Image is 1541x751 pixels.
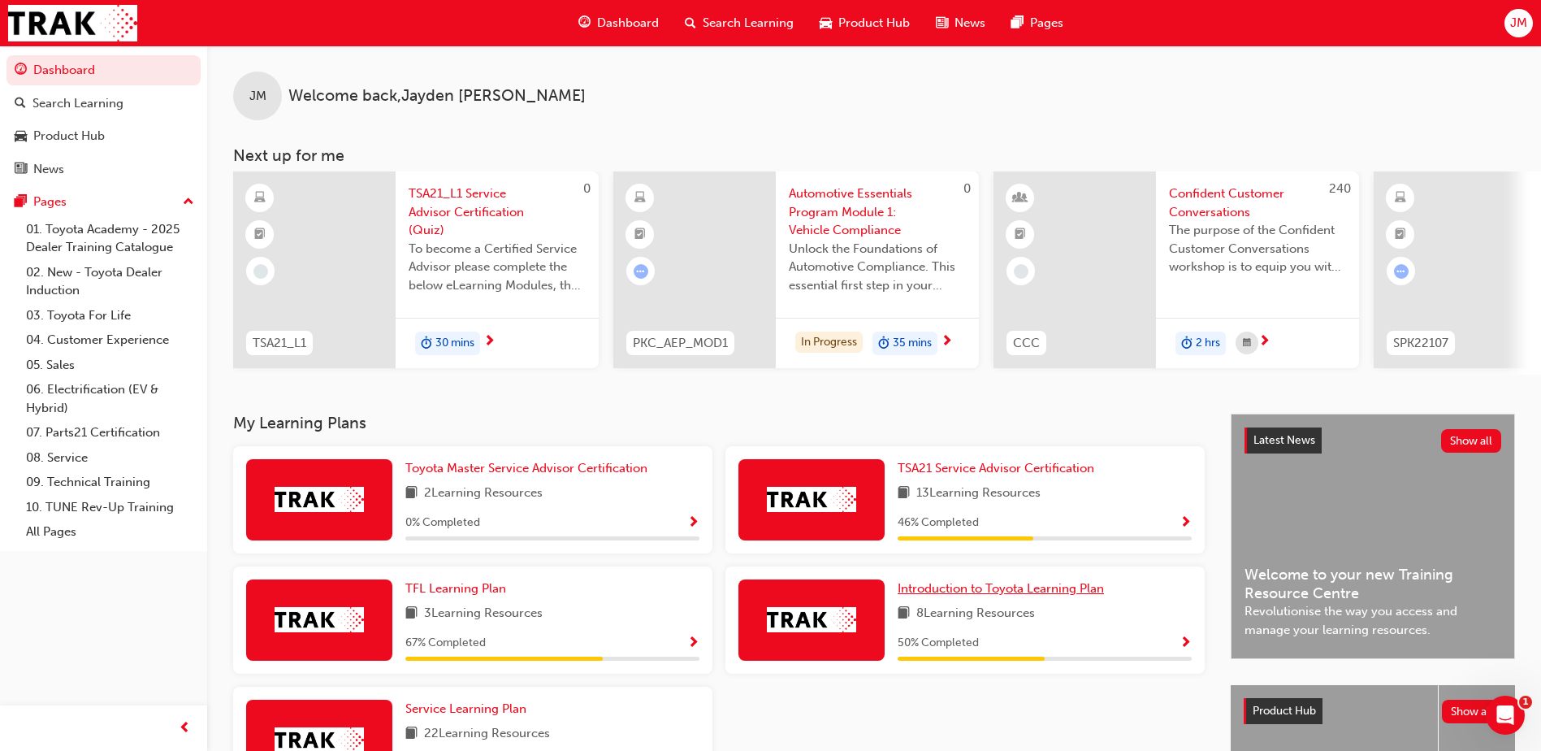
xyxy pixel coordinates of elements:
[634,264,648,279] span: learningRecordVerb_ATTEMPT-icon
[1244,566,1501,602] span: Welcome to your new Training Resource Centre
[898,514,979,532] span: 46 % Completed
[1180,633,1192,653] button: Show Progress
[19,445,201,471] a: 08. Service
[33,127,105,145] div: Product Hub
[405,461,647,475] span: Toyota Master Service Advisor Certification
[19,328,201,353] a: 04. Customer Experience
[687,636,699,651] span: Show Progress
[6,154,201,184] a: News
[15,97,26,111] span: search-icon
[6,89,201,119] a: Search Learning
[275,487,364,512] img: Trak
[1014,264,1028,279] span: learningRecordVerb_NONE-icon
[424,724,550,744] span: 22 Learning Resources
[1243,333,1251,354] span: calendar-icon
[633,334,728,353] span: PKC_AEP_MOD1
[807,7,923,40] a: car-iconProduct Hub
[405,581,506,596] span: TFL Learning Plan
[898,581,1104,596] span: Introduction to Toyota Learning Plan
[19,377,201,420] a: 06. Electrification (EV & Hybrid)
[15,63,27,78] span: guage-icon
[288,87,586,106] span: Welcome back , Jayden [PERSON_NAME]
[565,7,672,40] a: guage-iconDashboard
[1253,704,1316,718] span: Product Hub
[405,701,526,716] span: Service Learning Plan
[687,513,699,533] button: Show Progress
[1510,14,1527,33] span: JM
[936,13,948,33] span: news-icon
[789,240,966,295] span: Unlock the Foundations of Automotive Compliance. This essential first step in your Automotive Ess...
[6,187,201,217] button: Pages
[405,514,480,532] span: 0 % Completed
[1442,700,1503,723] button: Show all
[898,461,1094,475] span: TSA21 Service Advisor Certification
[1015,188,1026,209] span: learningResourceType_INSTRUCTOR_LED-icon
[1244,428,1501,454] a: Latest NewsShow all
[898,580,1110,598] a: Introduction to Toyota Learning Plan
[405,484,418,504] span: book-icon
[6,52,201,187] button: DashboardSearch LearningProduct HubNews
[15,163,27,177] span: news-icon
[19,260,201,303] a: 02. New - Toyota Dealer Induction
[6,55,201,85] a: Dashboard
[1244,698,1502,724] a: Product HubShow all
[435,334,474,353] span: 30 mins
[1504,9,1533,37] button: JM
[254,188,266,209] span: learningResourceType_ELEARNING-icon
[1013,334,1040,353] span: CCC
[1015,224,1026,245] span: booktick-icon
[767,487,856,512] img: Trak
[1258,335,1270,349] span: next-icon
[33,193,67,211] div: Pages
[1393,334,1448,353] span: SPK22107
[838,14,910,33] span: Product Hub
[1011,13,1024,33] span: pages-icon
[1169,221,1346,276] span: The purpose of the Confident Customer Conversations workshop is to equip you with tools to commun...
[1253,433,1315,447] span: Latest News
[1196,334,1220,353] span: 2 hrs
[1180,516,1192,531] span: Show Progress
[998,7,1076,40] a: pages-iconPages
[409,240,586,295] span: To become a Certified Service Advisor please complete the below eLearning Modules, the Service Ad...
[1180,636,1192,651] span: Show Progress
[767,607,856,632] img: Trak
[183,192,194,213] span: up-icon
[409,184,586,240] span: TSA21_L1 Service Advisor Certification (Quiz)
[1180,513,1192,533] button: Show Progress
[1441,429,1502,453] button: Show all
[820,13,832,33] span: car-icon
[916,604,1035,624] span: 8 Learning Resources
[15,195,27,210] span: pages-icon
[249,87,266,106] span: JM
[275,607,364,632] img: Trak
[19,303,201,328] a: 03. Toyota For Life
[424,604,543,624] span: 3 Learning Resources
[19,470,201,495] a: 09. Technical Training
[33,160,64,179] div: News
[898,604,910,624] span: book-icon
[253,264,268,279] span: learningRecordVerb_NONE-icon
[405,724,418,744] span: book-icon
[405,604,418,624] span: book-icon
[1181,333,1193,354] span: duration-icon
[954,14,985,33] span: News
[898,634,979,653] span: 50 % Completed
[1519,696,1532,709] span: 1
[6,121,201,151] a: Product Hub
[1030,14,1063,33] span: Pages
[634,224,646,245] span: booktick-icon
[703,14,794,33] span: Search Learning
[19,420,201,445] a: 07. Parts21 Certification
[1395,188,1406,209] span: learningResourceType_ELEARNING-icon
[179,718,191,739] span: prev-icon
[687,633,699,653] button: Show Progress
[1395,224,1406,245] span: booktick-icon
[405,580,513,598] a: TFL Learning Plan
[8,5,137,41] img: Trak
[923,7,998,40] a: news-iconNews
[1329,181,1351,196] span: 240
[15,129,27,144] span: car-icon
[32,94,123,113] div: Search Learning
